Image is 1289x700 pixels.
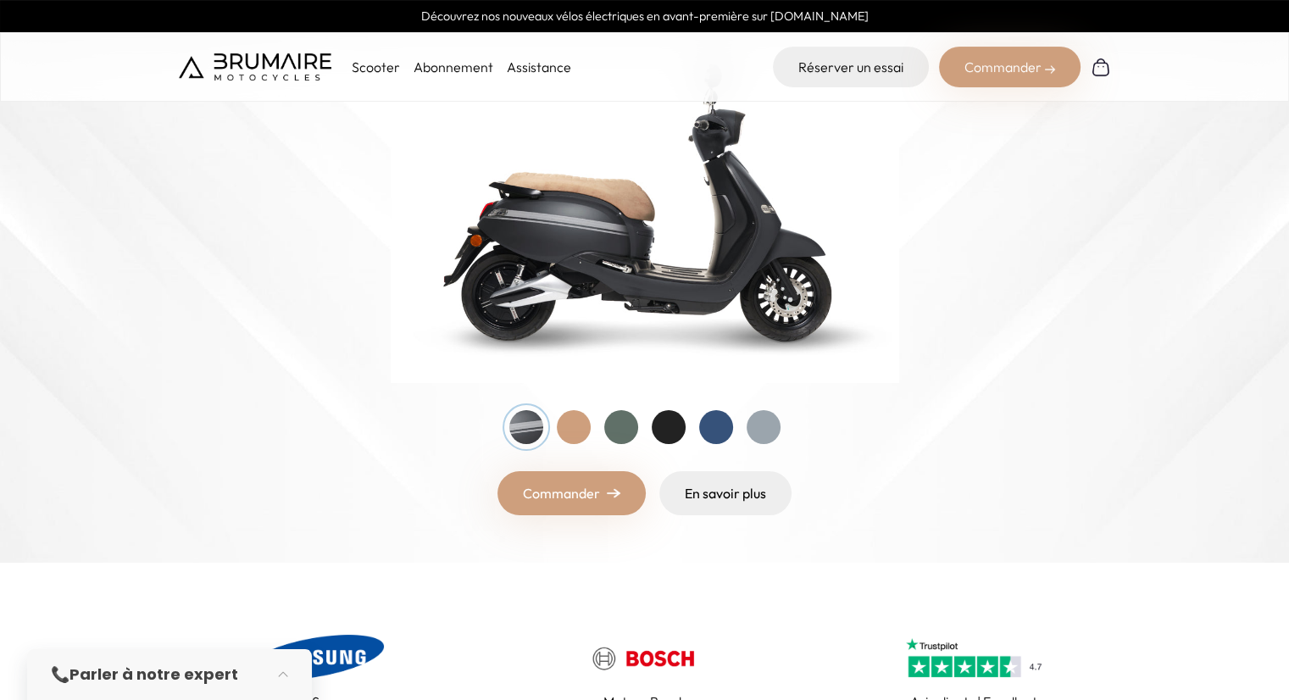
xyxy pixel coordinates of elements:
a: En savoir plus [659,471,792,515]
img: Brumaire Motocycles [179,53,331,81]
a: Réserver un essai [773,47,929,87]
div: Commander [939,47,1081,87]
a: Abonnement [414,58,493,75]
img: right-arrow-2.png [1045,64,1055,75]
img: Panier [1091,57,1111,77]
p: Scooter [352,57,400,77]
a: Assistance [507,58,571,75]
img: right-arrow.png [607,488,620,498]
a: Commander [497,471,646,515]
